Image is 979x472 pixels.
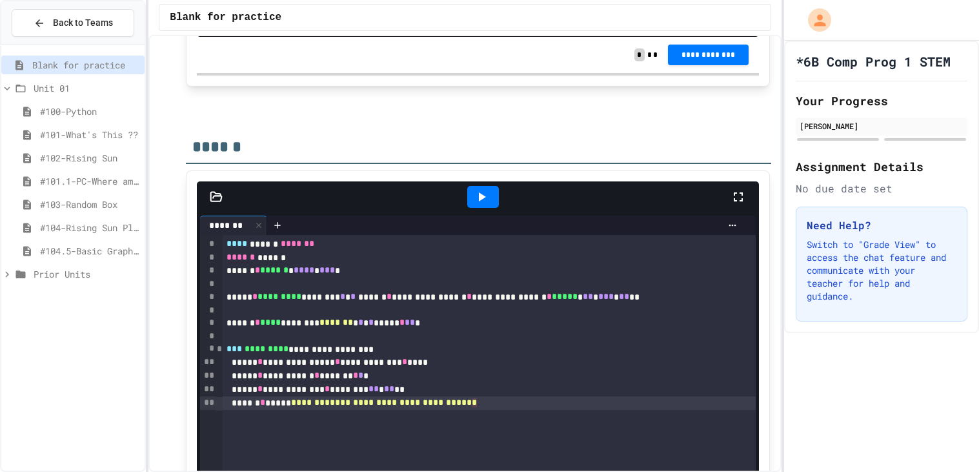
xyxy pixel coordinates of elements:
h1: *6B Comp Prog 1 STEM [796,52,951,70]
span: Prior Units [34,267,139,281]
div: [PERSON_NAME] [800,120,964,132]
p: Switch to "Grade View" to access the chat feature and communicate with your teacher for help and ... [807,238,956,303]
span: Unit 01 [34,81,139,95]
h2: Your Progress [796,92,967,110]
h3: Need Help? [807,218,956,233]
span: Blank for practice [32,58,139,72]
h2: Assignment Details [796,158,967,176]
div: No due date set [796,181,967,196]
span: #104-Rising Sun Plus [40,221,139,234]
button: Back to Teams [12,9,134,37]
div: My Account [794,5,834,35]
span: Blank for practice [170,10,281,25]
span: #103-Random Box [40,198,139,211]
span: #101-What's This ?? [40,128,139,141]
span: #100-Python [40,105,139,118]
span: #101.1-PC-Where am I? [40,174,139,188]
span: #104.5-Basic Graphics Review [40,244,139,258]
span: Back to Teams [53,16,113,30]
span: #102-Rising Sun [40,151,139,165]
